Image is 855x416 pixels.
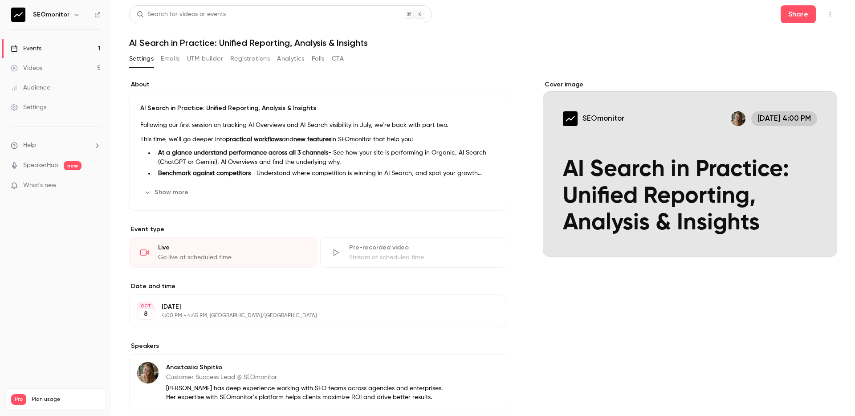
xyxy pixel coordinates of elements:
div: Stream at scheduled time [349,253,497,262]
label: Speakers [129,342,507,351]
p: 4:00 PM - 4:45 PM, [GEOGRAPHIC_DATA]/[GEOGRAPHIC_DATA] [162,312,460,319]
div: Search for videos or events [137,10,226,19]
li: – Understand where competition is winning in AI Search, and spot your growth opportunities. [155,169,496,178]
li: - See how your site is performing in Organic, AI Search (ChatGPT or Gemini), AI Overviews and fin... [155,148,496,167]
strong: new features [293,136,331,143]
p: Event type [129,225,507,234]
div: Anastasiia ShpitkoAnastasiia ShpitkoCustomer Success Lead @ SEOmonitor[PERSON_NAME] has deep expe... [129,354,507,409]
button: CTA [332,52,344,66]
div: Pre-recorded videoStream at scheduled time [320,237,508,268]
div: OCT [138,303,154,309]
div: Go live at scheduled time [158,253,305,262]
p: Anastasiia Shpitko [166,363,449,372]
button: Emails [161,52,179,66]
div: Audience [11,83,50,92]
label: Cover image [543,80,837,89]
p: [PERSON_NAME] has deep experience working with SEO teams across agencies and enterprises. Her exp... [166,384,449,402]
p: [DATE] [162,302,460,311]
h6: SEOmonitor [33,10,69,19]
label: Date and time [129,282,507,291]
strong: At a glance understand performance across all 3 channels [158,150,328,156]
div: Settings [11,103,46,112]
p: 8 [144,310,148,318]
p: AI Search in Practice: Unified Reporting, Analysis & Insights [140,104,496,113]
button: Settings [129,52,154,66]
button: Show more [140,185,194,200]
button: Polls [312,52,325,66]
h1: AI Search in Practice: Unified Reporting, Analysis & Insights [129,37,837,48]
label: About [129,80,507,89]
div: Videos [11,64,42,73]
img: Anastasiia Shpitko [137,362,159,383]
img: SEOmonitor [11,8,25,22]
p: This time, we’ll go deeper into and in SEOmonitor that help you: [140,134,496,145]
span: new [64,161,81,170]
span: Pro [11,394,26,405]
div: Pre-recorded video [349,243,497,252]
iframe: Noticeable Trigger [90,182,101,190]
span: Plan usage [32,396,100,403]
button: Share [781,5,816,23]
div: Events [11,44,41,53]
button: Registrations [230,52,270,66]
section: Cover image [543,80,837,257]
p: Customer Success Lead @ SEOmonitor [166,373,449,382]
button: Analytics [277,52,305,66]
div: Live [158,243,305,252]
span: Help [23,141,36,150]
button: UTM builder [187,52,223,66]
div: LiveGo live at scheduled time [129,237,317,268]
a: SpeakerHub [23,161,58,170]
p: Following our first session on tracking AI Overviews and AI Search visibility in July, we’re back... [140,120,496,131]
li: help-dropdown-opener [11,141,101,150]
strong: practical workflows [226,136,282,143]
span: What's new [23,181,57,190]
strong: Benchmark against competitors [158,170,251,176]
